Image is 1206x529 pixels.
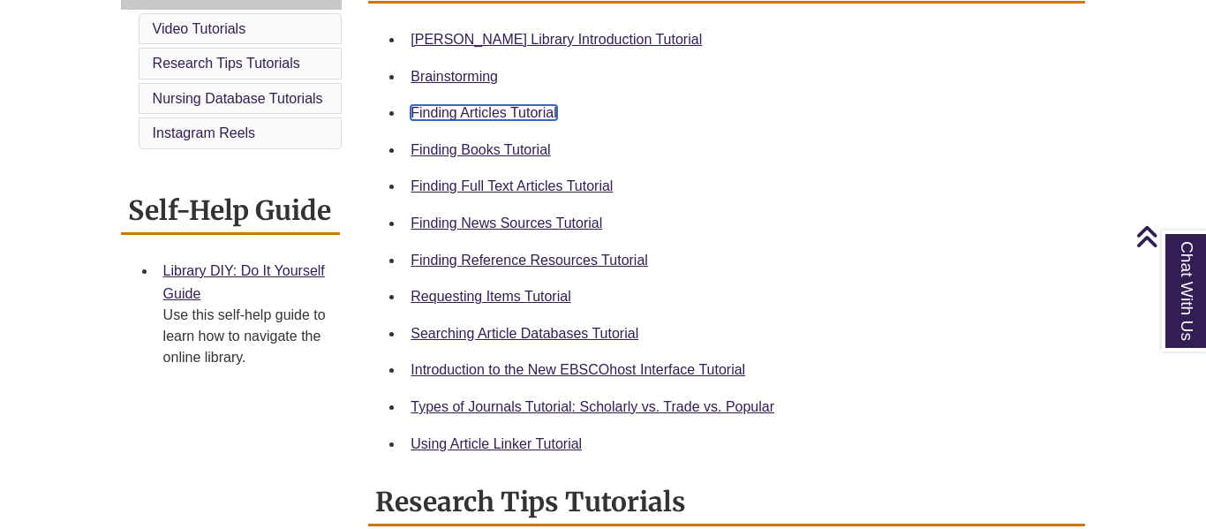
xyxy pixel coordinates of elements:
a: Finding News Sources Tutorial [411,215,602,230]
a: Instagram Reels [153,125,256,140]
a: Library DIY: Do It Yourself Guide [163,263,325,301]
div: Use this self-help guide to learn how to navigate the online library. [163,305,327,368]
a: Finding Books Tutorial [411,142,550,157]
h2: Research Tips Tutorials [368,480,1085,526]
a: Searching Article Databases Tutorial [411,326,638,341]
a: Requesting Items Tutorial [411,289,570,304]
a: Finding Reference Resources Tutorial [411,253,648,268]
a: Finding Full Text Articles Tutorial [411,178,613,193]
a: [PERSON_NAME] Library Introduction Tutorial [411,32,702,47]
a: Brainstorming [411,69,498,84]
a: Research Tips Tutorials [153,56,300,71]
a: Nursing Database Tutorials [153,91,323,106]
a: Types of Journals Tutorial: Scholarly vs. Trade vs. Popular [411,399,774,414]
a: Introduction to the New EBSCOhost Interface Tutorial [411,362,745,377]
a: Video Tutorials [153,21,246,36]
a: Using Article Linker Tutorial [411,436,582,451]
h2: Self-Help Guide [121,188,341,235]
a: Finding Articles Tutorial [411,105,556,120]
a: Back to Top [1135,224,1202,248]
